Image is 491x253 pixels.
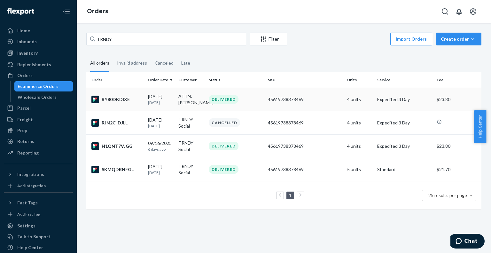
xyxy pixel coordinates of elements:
ol: breadcrumbs [82,2,113,21]
a: Prep [4,125,73,136]
span: 25 results per page [428,193,467,198]
div: 45619738378469 [268,96,342,103]
div: DELIVERED [209,142,238,150]
a: Freight [4,115,73,125]
div: Ecommerce Orders [18,83,58,90]
div: Returns [17,138,34,145]
div: Replenishments [17,61,51,68]
div: [DATE] [148,117,173,129]
a: Inventory [4,48,73,58]
p: 6 days ago [148,146,173,152]
a: Help Center [4,242,73,253]
th: SKU [265,72,344,88]
div: 45619738378469 [268,166,342,173]
button: Help Center [474,110,486,143]
button: Import Orders [390,33,432,45]
td: 5 units [345,158,375,181]
div: H1QNT7VJGG [91,142,143,150]
a: Page 1 is your current page [288,193,293,198]
div: 45619738378469 [268,120,342,126]
td: 4 units [345,111,375,134]
a: Inbounds [4,36,73,47]
div: Inventory [17,50,38,56]
button: Fast Tags [4,198,73,208]
iframe: Opens a widget where you can chat to one of our agents [450,234,485,250]
td: $23.80 [434,134,481,158]
th: Order [86,72,145,88]
div: Wholesale Orders [18,94,57,100]
button: Open Search Box [439,5,451,18]
button: Filter [250,33,287,45]
div: Orders [17,72,33,79]
div: Add Integration [17,183,46,188]
th: Fee [434,72,481,88]
div: Home [17,28,30,34]
td: TRNDY Social [176,134,206,158]
a: Orders [87,8,108,15]
p: Expedited 3 Day [377,143,431,149]
button: Integrations [4,169,73,179]
a: Add Fast Tag [4,210,73,218]
td: ATTN: [PERSON_NAME] [176,88,206,111]
td: TRNDY Social [176,111,206,134]
button: Open notifications [453,5,465,18]
div: CANCELLED [209,118,240,127]
th: Order Date [145,72,176,88]
button: Create order [436,33,481,45]
p: [DATE] [148,170,173,175]
a: Returns [4,136,73,146]
div: Invalid address [117,55,147,71]
div: [DATE] [148,163,173,175]
a: Parcel [4,103,73,113]
div: Settings [17,223,35,229]
th: Service [375,72,434,88]
a: Reporting [4,148,73,158]
div: Late [181,55,190,71]
a: Ecommerce Orders [14,81,73,91]
div: Add Fast Tag [17,211,40,217]
div: Help Center [17,244,43,251]
p: Expedited 3 Day [377,96,431,103]
p: [DATE] [148,100,173,105]
td: 4 units [345,88,375,111]
div: 09/16/2025 [148,140,173,152]
div: Fast Tags [17,200,38,206]
div: 45619738378469 [268,143,342,149]
div: SKMQDRNFGL [91,166,143,173]
div: Reporting [17,150,39,156]
div: Prep [17,127,27,134]
div: Talk to Support [17,233,51,240]
button: Open account menu [467,5,479,18]
button: Close Navigation [60,5,73,18]
div: Customer [178,77,204,83]
div: All orders [90,55,109,72]
div: Canceled [155,55,174,71]
div: RY80DKDIXE [91,96,143,103]
a: Add Integration [4,182,73,190]
td: $21.70 [434,158,481,181]
th: Units [345,72,375,88]
div: DELIVERED [209,165,238,174]
td: TRNDY Social [176,158,206,181]
div: Inbounds [17,38,37,45]
button: Talk to Support [4,232,73,242]
p: Standard [377,166,431,173]
a: Wholesale Orders [14,92,73,102]
td: $23.80 [434,88,481,111]
a: Replenishments [4,59,73,70]
a: Settings [4,221,73,231]
a: Home [4,26,73,36]
div: [DATE] [148,93,173,105]
div: Freight [17,116,33,123]
th: Status [206,72,265,88]
div: Parcel [17,105,31,111]
div: Filter [250,36,287,42]
div: Integrations [17,171,44,178]
div: Create order [441,36,477,42]
a: Orders [4,70,73,81]
div: RJN2C_DJLL [91,119,143,127]
td: 4 units [345,134,375,158]
img: Flexport logo [7,8,34,15]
